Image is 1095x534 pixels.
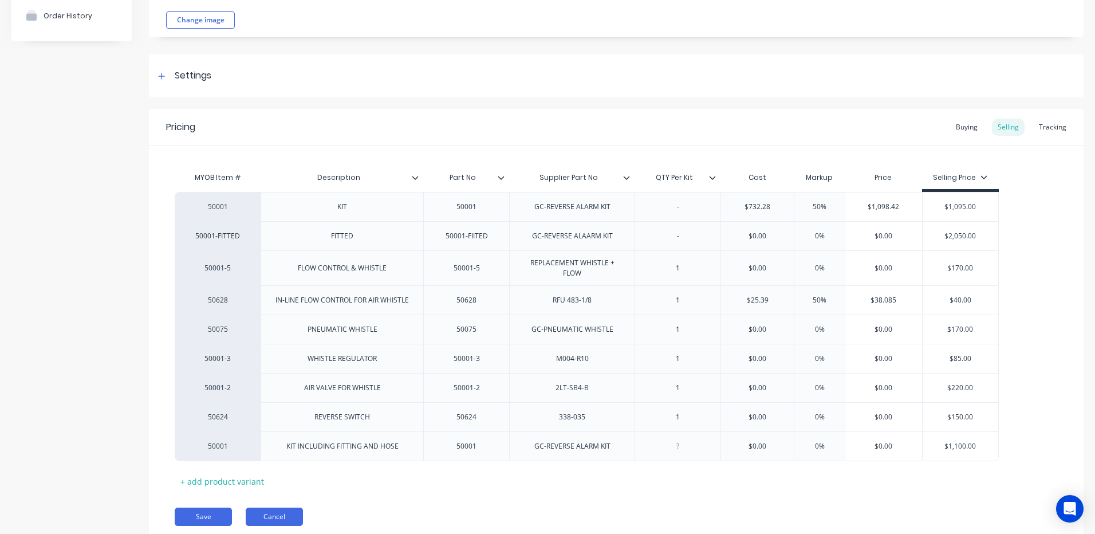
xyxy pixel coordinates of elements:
[525,439,620,454] div: GC-REVERSE ALARM KIT
[175,166,261,189] div: MYOB Item #
[791,193,848,221] div: 50%
[289,261,396,276] div: FLOW CONTROL & WHISTLE
[175,344,999,373] div: 50001-3WHISTLE REGULATOR50001-3M004-R101$0.000%$0.00$85.00
[522,322,623,337] div: GC-PNEUMATIC WHISTLE
[794,166,845,189] div: Markup
[923,222,999,250] div: $2,050.00
[950,119,983,136] div: Buying
[523,229,622,244] div: GC-REVERSE ALAARM KIT
[791,315,848,344] div: 0%
[186,383,249,393] div: 50001-2
[175,285,999,315] div: 50628IN-LINE FLOW CONTROL FOR AIR WHISTLE50628RFU 483-1/81$25.3950%$38.085$40.00
[845,374,922,402] div: $0.00
[721,344,794,373] div: $0.00
[175,69,211,83] div: Settings
[438,410,495,425] div: 50624
[175,250,999,285] div: 50001-5FLOW CONTROL & WHISTLE50001-5REPLACEMENT WHISTLE + FLOW1$0.000%$0.00$170.00
[791,286,848,315] div: 50%
[166,120,195,134] div: Pricing
[186,263,249,273] div: 50001-5
[438,439,495,454] div: 50001
[649,351,707,366] div: 1
[649,199,707,214] div: -
[923,403,999,431] div: $150.00
[791,344,848,373] div: 0%
[720,166,794,189] div: Cost
[298,351,386,366] div: WHISTLE REGULATOR
[438,293,495,308] div: 50628
[175,508,232,526] button: Save
[423,166,509,189] div: Part No
[992,119,1025,136] div: Selling
[791,374,848,402] div: 0%
[845,315,922,344] div: $0.00
[305,410,379,425] div: REVERSE SWITCH
[845,166,922,189] div: Price
[438,199,495,214] div: 50001
[266,293,418,308] div: IN-LINE FLOW CONTROL FOR AIR WHISTLE
[186,412,249,422] div: 50624
[44,11,92,20] div: Order History
[791,403,848,431] div: 0%
[246,508,303,526] button: Cancel
[791,254,848,282] div: 0%
[721,432,794,461] div: $0.00
[186,324,249,335] div: 50075
[175,402,999,431] div: 50624REVERSE SWITCH50624338-0351$0.000%$0.00$150.00
[543,293,601,308] div: RFU 483-1/8
[649,322,707,337] div: 1
[845,286,922,315] div: $38.085
[721,315,794,344] div: $0.00
[514,256,630,281] div: REPLACEMENT WHISTLE + FLOW
[1033,119,1072,136] div: Tracking
[175,473,270,490] div: + add product variant
[845,193,922,221] div: $1,098.42
[845,254,922,282] div: $0.00
[649,410,707,425] div: 1
[933,172,987,183] div: Selling Price
[186,354,249,364] div: 50001-3
[543,380,601,395] div: 2LT-SB4-B
[923,193,999,221] div: $1,095.00
[721,193,794,221] div: $732.28
[649,380,707,395] div: 1
[721,254,794,282] div: $0.00
[791,222,848,250] div: 0%
[438,261,495,276] div: 50001-5
[438,380,495,395] div: 50001-2
[923,286,999,315] div: $40.00
[438,322,495,337] div: 50075
[543,410,601,425] div: 338-035
[314,199,371,214] div: KIT
[721,403,794,431] div: $0.00
[175,431,999,461] div: 50001KIT INCLUDING FITTING AND HOSE50001GC-REVERSE ALARM KIT$0.000%$0.00$1,100.00
[186,295,249,305] div: 50628
[175,192,999,221] div: 50001KIT50001GC-REVERSE ALARM KIT-$732.2850%$1,098.42$1,095.00
[436,229,497,244] div: 50001-FIITED
[298,322,387,337] div: PNEUMATIC WHISTLE
[175,373,999,402] div: 50001-2AIR VALVE FOR WHISTLE50001-22LT-SB4-B1$0.000%$0.00$220.00
[649,229,707,244] div: -
[721,222,794,250] div: $0.00
[635,163,714,192] div: QTY Per Kit
[277,439,408,454] div: KIT INCLUDING FITTING AND HOSE
[845,432,922,461] div: $0.00
[845,344,922,373] div: $0.00
[295,380,390,395] div: AIR VALVE FOR WHISTLE
[923,315,999,344] div: $170.00
[721,286,794,315] div: $25.39
[423,163,502,192] div: Part No
[186,441,249,451] div: 50001
[923,374,999,402] div: $220.00
[845,403,922,431] div: $0.00
[261,166,423,189] div: Description
[923,344,999,373] div: $85.00
[525,199,620,214] div: GC-REVERSE ALARM KIT
[175,315,999,344] div: 50075PNEUMATIC WHISTLE50075GC-PNEUMATIC WHISTLE1$0.000%$0.00$170.00
[11,1,132,30] button: Order History
[1056,495,1084,523] div: Open Intercom Messenger
[845,222,922,250] div: $0.00
[509,166,635,189] div: Supplier Part No
[175,221,999,250] div: 50001-FITTEDFITTED50001-FIITEDGC-REVERSE ALAARM KIT-$0.000%$0.00$2,050.00
[314,229,371,244] div: FITTED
